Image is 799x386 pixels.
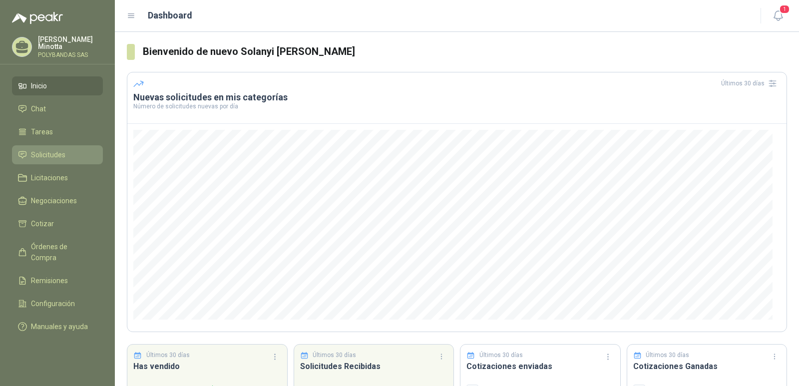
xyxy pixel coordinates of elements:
p: Últimos 30 días [646,351,689,360]
h3: Nuevas solicitudes en mis categorías [133,91,781,103]
a: Chat [12,99,103,118]
div: Últimos 30 días [721,75,781,91]
p: Últimos 30 días [146,351,190,360]
a: Cotizar [12,214,103,233]
span: Solicitudes [31,149,65,160]
h3: Bienvenido de nuevo Solanyi [PERSON_NAME] [143,44,787,59]
a: Remisiones [12,271,103,290]
span: Licitaciones [31,172,68,183]
a: Solicitudes [12,145,103,164]
span: Chat [31,103,46,114]
button: 1 [769,7,787,25]
h3: Has vendido [133,360,281,373]
span: 1 [779,4,790,14]
a: Manuales y ayuda [12,317,103,336]
p: Últimos 30 días [313,351,356,360]
p: Últimos 30 días [479,351,523,360]
h3: Cotizaciones enviadas [466,360,614,373]
h3: Solicitudes Recibidas [300,360,448,373]
span: Manuales y ayuda [31,321,88,332]
a: Órdenes de Compra [12,237,103,267]
span: Cotizar [31,218,54,229]
a: Tareas [12,122,103,141]
span: Tareas [31,126,53,137]
a: Licitaciones [12,168,103,187]
h3: Cotizaciones Ganadas [633,360,781,373]
span: Configuración [31,298,75,309]
p: [PERSON_NAME] Minotta [38,36,103,50]
p: Número de solicitudes nuevas por día [133,103,781,109]
img: Logo peakr [12,12,63,24]
span: Órdenes de Compra [31,241,93,263]
span: Negociaciones [31,195,77,206]
a: Configuración [12,294,103,313]
span: Remisiones [31,275,68,286]
a: Inicio [12,76,103,95]
span: Inicio [31,80,47,91]
a: Negociaciones [12,191,103,210]
p: POLYBANDAS SAS [38,52,103,58]
h1: Dashboard [148,8,192,22]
